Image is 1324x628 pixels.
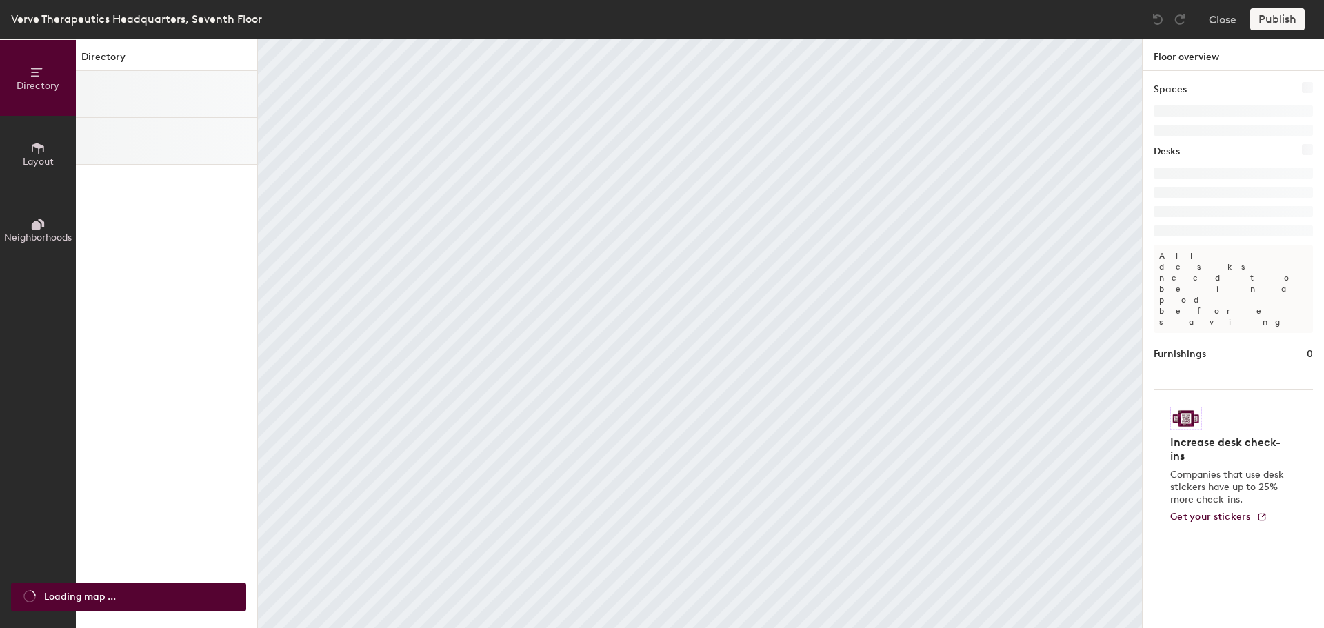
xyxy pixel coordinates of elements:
span: Loading map ... [44,589,116,605]
p: All desks need to be in a pod before saving [1154,245,1313,333]
canvas: Map [258,39,1142,628]
button: Close [1209,8,1236,30]
span: Neighborhoods [4,232,72,243]
h4: Increase desk check-ins [1170,436,1288,463]
h1: Desks [1154,144,1180,159]
div: Verve Therapeutics Headquarters, Seventh Floor [11,10,262,28]
span: Layout [23,156,54,168]
h1: Floor overview [1143,39,1324,71]
p: Companies that use desk stickers have up to 25% more check-ins. [1170,469,1288,506]
img: Redo [1173,12,1187,26]
img: Undo [1151,12,1165,26]
img: Sticker logo [1170,407,1202,430]
a: Get your stickers [1170,511,1267,523]
span: Directory [17,80,59,92]
h1: Furnishings [1154,347,1206,362]
h1: 0 [1307,347,1313,362]
span: Get your stickers [1170,511,1251,523]
h1: Directory [76,50,257,71]
h1: Spaces [1154,82,1187,97]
